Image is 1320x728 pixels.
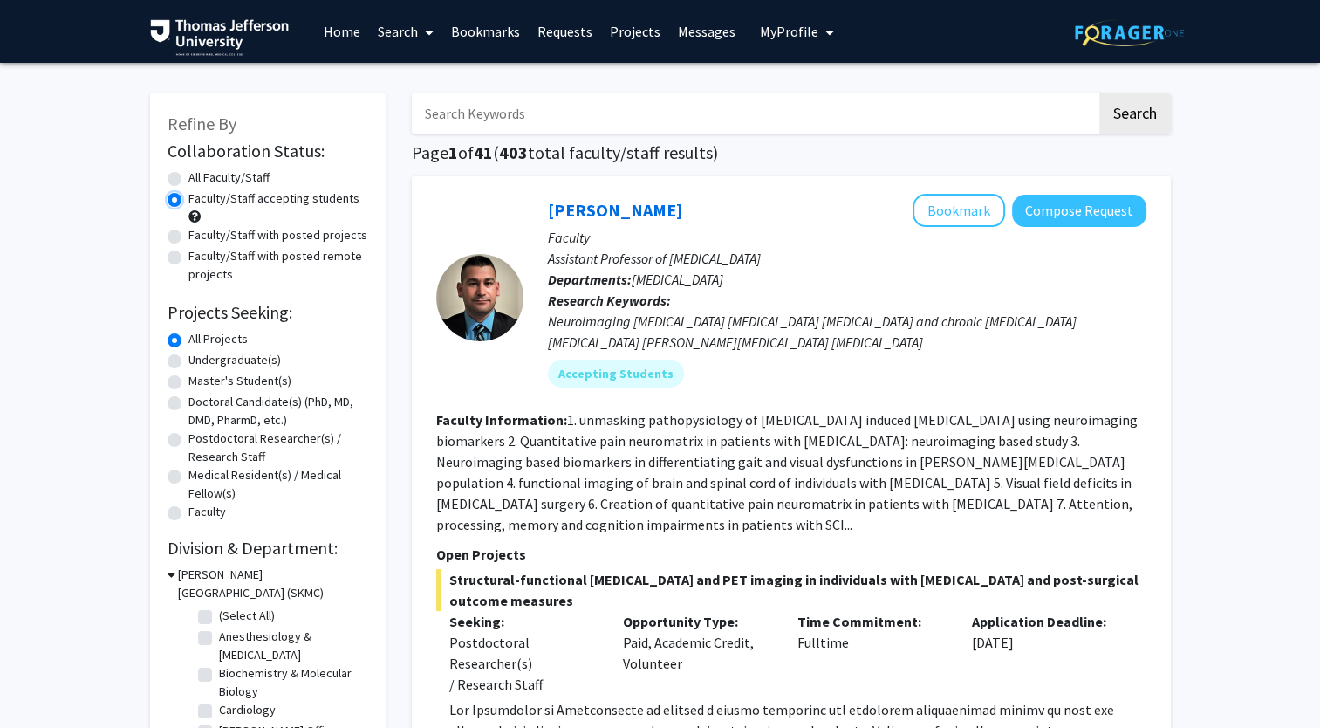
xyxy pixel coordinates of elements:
label: (Select All) [219,607,275,625]
label: All Projects [188,330,248,348]
p: Opportunity Type: [623,611,771,632]
div: [DATE] [959,611,1133,695]
p: Time Commitment: [797,611,946,632]
div: Neuroimaging [MEDICAL_DATA] [MEDICAL_DATA] [MEDICAL_DATA] and chronic [MEDICAL_DATA] [MEDICAL_DAT... [548,311,1146,353]
span: 1 [448,141,458,163]
span: 403 [499,141,528,163]
span: My Profile [760,23,818,40]
img: Thomas Jefferson University Logo [150,19,290,56]
label: Faculty/Staff with posted remote projects [188,247,368,284]
div: Postdoctoral Researcher(s) / Research Staff [449,632,598,695]
label: Undergraduate(s) [188,351,281,369]
span: Refine By [168,113,236,134]
label: Cardiology [219,701,276,719]
p: Open Projects [436,544,1146,565]
b: Departments: [548,271,632,288]
a: Home [315,1,369,62]
p: Faculty [548,227,1146,248]
mat-chip: Accepting Students [548,360,684,388]
label: Anesthesiology & [MEDICAL_DATA] [219,628,364,664]
h2: Division & Department: [168,538,368,559]
label: Postdoctoral Researcher(s) / Research Staff [188,429,368,466]
h3: [PERSON_NAME][GEOGRAPHIC_DATA] (SKMC) [178,566,368,602]
iframe: Chat [13,649,74,715]
span: Structural-functional [MEDICAL_DATA] and PET imaging in individuals with [MEDICAL_DATA] and post-... [436,569,1146,611]
div: Fulltime [784,611,959,695]
b: Faculty Information: [436,411,567,429]
input: Search Keywords [412,93,1097,134]
h2: Projects Seeking: [168,302,368,323]
a: [PERSON_NAME] [548,199,682,221]
label: Biochemistry & Molecular Biology [219,664,364,701]
label: All Faculty/Staff [188,168,270,187]
button: Search [1099,93,1171,134]
div: Paid, Academic Credit, Volunteer [610,611,784,695]
span: [MEDICAL_DATA] [632,271,723,288]
h1: Page of ( total faculty/staff results) [412,142,1171,163]
a: Projects [601,1,669,62]
label: Faculty [188,503,226,521]
a: Requests [529,1,601,62]
a: Messages [669,1,744,62]
fg-read-more: 1. unmasking pathopysiology of [MEDICAL_DATA] induced [MEDICAL_DATA] using neuroimaging biomarker... [436,411,1138,533]
a: Search [369,1,442,62]
p: Assistant Professor of [MEDICAL_DATA] [548,248,1146,269]
h2: Collaboration Status: [168,141,368,161]
p: Seeking: [449,611,598,632]
button: Compose Request to Mahdi Alizedah [1012,195,1146,227]
button: Add Mahdi Alizedah to Bookmarks [913,194,1005,227]
label: Faculty/Staff with posted projects [188,226,367,244]
label: Master's Student(s) [188,372,291,390]
a: Bookmarks [442,1,529,62]
label: Doctoral Candidate(s) (PhD, MD, DMD, PharmD, etc.) [188,393,368,429]
label: Medical Resident(s) / Medical Fellow(s) [188,466,368,503]
p: Application Deadline: [972,611,1120,632]
span: 41 [474,141,493,163]
img: ForagerOne Logo [1075,19,1184,46]
label: Faculty/Staff accepting students [188,189,359,208]
b: Research Keywords: [548,292,671,309]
